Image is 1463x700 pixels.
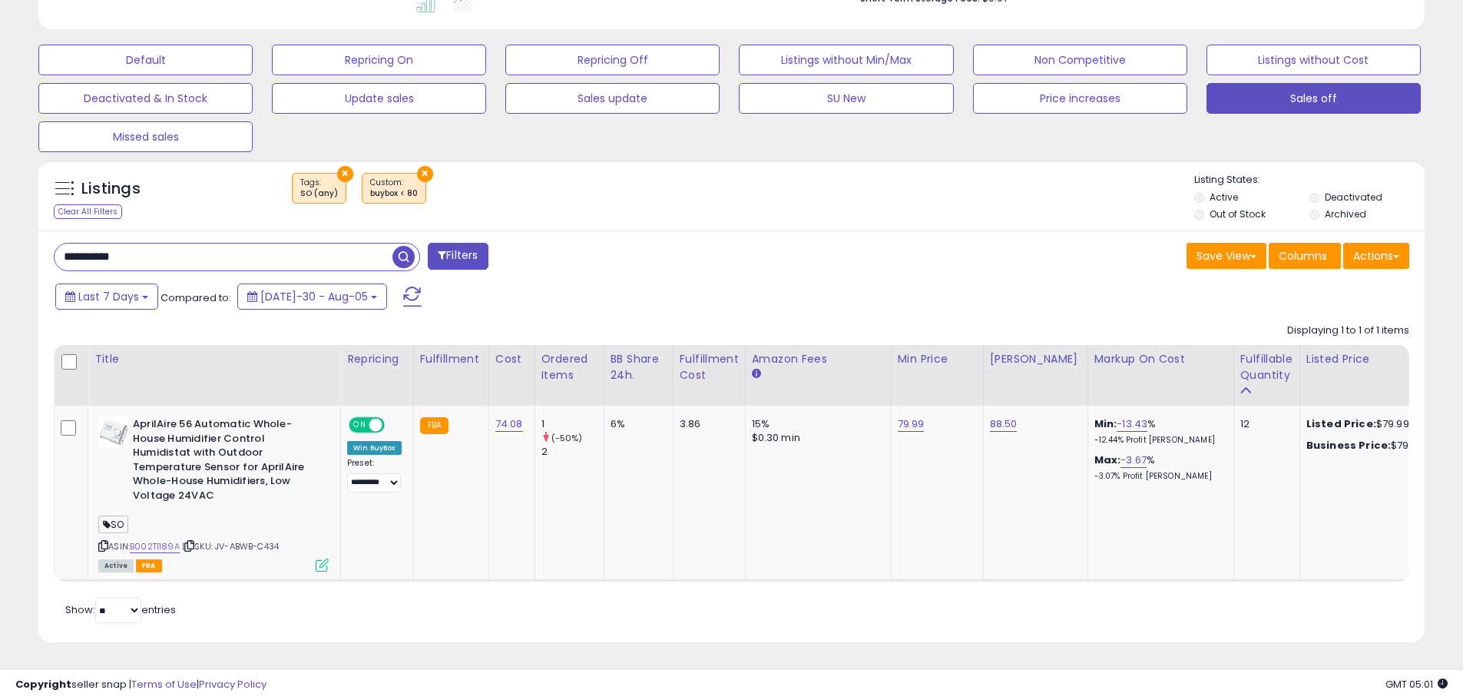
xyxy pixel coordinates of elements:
[420,417,448,434] small: FBA
[611,417,661,431] div: 6%
[272,45,486,75] button: Repricing On
[78,289,139,304] span: Last 7 Days
[347,351,407,367] div: Repricing
[350,419,369,432] span: ON
[1287,323,1409,338] div: Displaying 1 to 1 of 1 items
[133,417,319,506] b: AprilAire 56 Automatic Whole-House Humidifier Control Humidistat with Outdoor Temperature Sensor ...
[1325,207,1366,221] label: Archived
[495,416,523,432] a: 74.08
[272,83,486,114] button: Update sales
[98,516,128,533] span: SO
[337,166,353,182] button: ×
[739,83,953,114] button: SU New
[300,177,338,200] span: Tags :
[1094,417,1222,446] div: %
[1343,243,1409,269] button: Actions
[370,188,418,199] div: buybox < 80
[1094,416,1117,431] b: Min:
[136,559,162,572] span: FBA
[182,540,279,552] span: | SKU: JV-ABWB-C434
[541,417,604,431] div: 1
[420,351,482,367] div: Fulfillment
[990,351,1081,367] div: [PERSON_NAME]
[1269,243,1341,269] button: Columns
[551,432,583,444] small: (-50%)
[739,45,953,75] button: Listings without Min/Max
[898,416,925,432] a: 79.99
[98,417,129,448] img: 31SIhfKRx3L._SL40_.jpg
[1117,416,1147,432] a: -13.43
[973,83,1187,114] button: Price increases
[680,417,733,431] div: 3.86
[1094,471,1222,482] p: -3.07% Profit [PERSON_NAME]
[752,417,879,431] div: 15%
[1306,417,1434,431] div: $79.99
[1279,248,1327,264] span: Columns
[1094,435,1222,446] p: -12.44% Profit [PERSON_NAME]
[1087,345,1233,406] th: The percentage added to the cost of goods (COGS) that forms the calculator for Min & Max prices.
[199,677,266,692] a: Privacy Policy
[505,83,720,114] button: Sales update
[1210,191,1238,204] label: Active
[1385,677,1448,692] span: 2025-08-13 05:01 GMT
[347,441,402,455] div: Win BuyBox
[752,431,879,445] div: $0.30 min
[347,458,402,493] div: Preset:
[15,677,71,692] strong: Copyright
[98,559,134,572] span: All listings currently available for purchase on Amazon
[505,45,720,75] button: Repricing Off
[1325,191,1382,204] label: Deactivated
[1306,439,1434,453] div: $79.19
[65,602,176,617] span: Show: entries
[98,417,329,570] div: ASIN:
[1306,438,1391,453] b: Business Price:
[611,351,667,383] div: BB Share 24h.
[990,416,1018,432] a: 88.50
[94,351,334,367] div: Title
[752,367,761,381] small: Amazon Fees.
[38,83,253,114] button: Deactivated & In Stock
[541,445,604,459] div: 2
[680,351,739,383] div: Fulfillment Cost
[130,540,180,553] a: B002T1189A
[1194,173,1425,187] p: Listing States:
[370,177,418,200] span: Custom:
[300,188,338,199] div: SO (any)
[1206,45,1421,75] button: Listings without Cost
[1306,351,1439,367] div: Listed Price
[1240,417,1288,431] div: 12
[541,351,597,383] div: Ordered Items
[1120,453,1147,468] a: -3.67
[1206,83,1421,114] button: Sales off
[382,419,407,432] span: OFF
[417,166,433,182] button: ×
[428,243,488,270] button: Filters
[161,290,231,305] span: Compared to:
[131,677,197,692] a: Terms of Use
[54,204,122,219] div: Clear All Filters
[1094,351,1227,367] div: Markup on Cost
[81,178,141,200] h5: Listings
[38,45,253,75] button: Default
[1210,207,1266,221] label: Out of Stock
[1240,351,1293,383] div: Fulfillable Quantity
[55,284,158,310] button: Last 7 Days
[1187,243,1266,269] button: Save View
[237,284,387,310] button: [DATE]-30 - Aug-05
[1094,453,1121,467] b: Max:
[1306,416,1376,431] b: Listed Price:
[1094,453,1222,482] div: %
[898,351,977,367] div: Min Price
[495,351,528,367] div: Cost
[38,121,253,152] button: Missed sales
[15,678,266,692] div: seller snap | |
[752,351,885,367] div: Amazon Fees
[973,45,1187,75] button: Non Competitive
[260,289,368,304] span: [DATE]-30 - Aug-05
